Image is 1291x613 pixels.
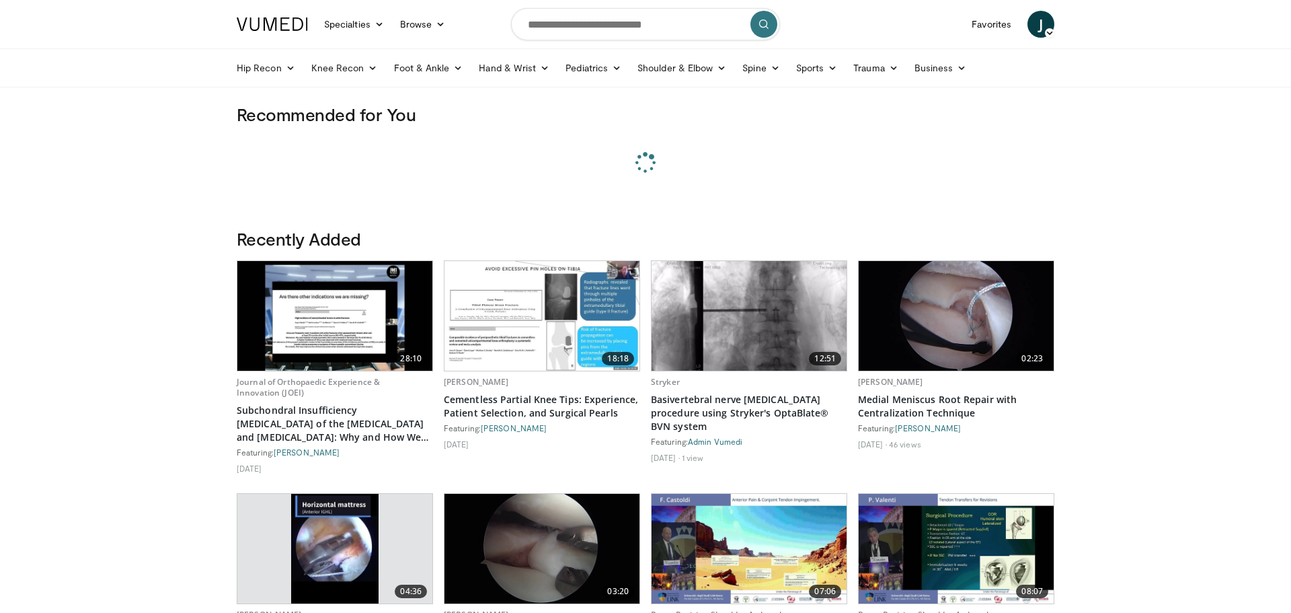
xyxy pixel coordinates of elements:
[788,55,846,81] a: Sports
[682,452,704,463] li: 1 view
[858,439,887,449] li: [DATE]
[858,376,923,388] a: [PERSON_NAME]
[652,261,847,371] a: 12:51
[444,494,639,604] img: 2649116b-05f8-405c-a48f-a284a947b030.620x360_q85_upscale.jpg
[237,104,1054,125] h3: Recommended for You
[652,494,847,604] a: 07:06
[651,376,680,388] a: Stryker
[237,261,432,371] a: 28:10
[237,261,432,371] img: 0d11209b-9163-4cf9-9c37-c045ad2ce7a1.620x360_q85_upscale.jpg
[291,494,379,604] img: cd449402-123d-47f7-b112-52d159f17939.620x360_q85_upscale.jpg
[237,404,433,444] a: Subchondral Insufficiency [MEDICAL_DATA] of the [MEDICAL_DATA] and [MEDICAL_DATA]: Why and How We...
[859,494,1054,604] img: f121adf3-8f2a-432a-ab04-b981073a2ae5.620x360_q85_upscale.jpg
[651,393,847,433] a: Basivertebral nerve [MEDICAL_DATA] procedure using Stryker's OptaBlate® BVN system
[845,55,906,81] a: Trauma
[858,423,1054,433] div: Featuring:
[889,439,921,449] li: 46 views
[229,55,303,81] a: Hip Recon
[444,261,639,371] a: 18:18
[237,463,262,474] li: [DATE]
[274,447,340,457] a: [PERSON_NAME]
[906,55,975,81] a: Business
[652,494,847,604] img: 8037028b-5014-4d38-9a8c-71d966c81743.620x360_q85_upscale.jpg
[237,494,432,604] a: 04:36
[1016,585,1048,598] span: 08:07
[964,11,1019,38] a: Favorites
[303,55,386,81] a: Knee Recon
[444,393,640,420] a: Cementless Partial Knee Tips: Experience, Patient Selection, and Surgical Pearls
[444,376,509,388] a: [PERSON_NAME]
[858,393,1054,420] a: Medial Meniscus Root Repair with Centralization Technique
[237,228,1054,250] h3: Recently Added
[386,55,471,81] a: Foot & Ankle
[471,55,557,81] a: Hand & Wrist
[809,585,841,598] span: 07:06
[444,439,469,449] li: [DATE]
[859,261,1054,371] img: 926032fc-011e-4e04-90f2-afa899d7eae5.620x360_q85_upscale.jpg
[511,8,780,40] input: Search topics, interventions
[1027,11,1054,38] a: J
[395,352,427,365] span: 28:10
[557,55,629,81] a: Pediatrics
[237,447,433,458] div: Featuring:
[392,11,454,38] a: Browse
[895,423,961,433] a: [PERSON_NAME]
[237,17,308,31] img: VuMedi Logo
[734,55,787,81] a: Spine
[1016,352,1048,365] span: 02:23
[237,376,380,398] a: Journal of Orthopaedic Experience & Innovation (JOEI)
[395,585,427,598] span: 04:36
[444,494,639,604] a: 03:20
[859,494,1054,604] a: 08:07
[602,352,634,365] span: 18:18
[651,452,680,463] li: [DATE]
[809,352,841,365] span: 12:51
[602,585,634,598] span: 03:20
[444,423,640,433] div: Featuring:
[444,261,639,371] img: a7a3a315-61f5-4f62-b42f-d6b371e9636b.620x360_q85_upscale.jpg
[316,11,392,38] a: Specialties
[859,261,1054,371] a: 02:23
[651,436,847,447] div: Featuring:
[652,261,847,371] img: d17479fc-4bc7-42ba-8a9e-b675cc56351e.620x360_q85_upscale.jpg
[629,55,734,81] a: Shoulder & Elbow
[688,437,742,446] a: Admin Vumedi
[481,423,547,433] a: [PERSON_NAME]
